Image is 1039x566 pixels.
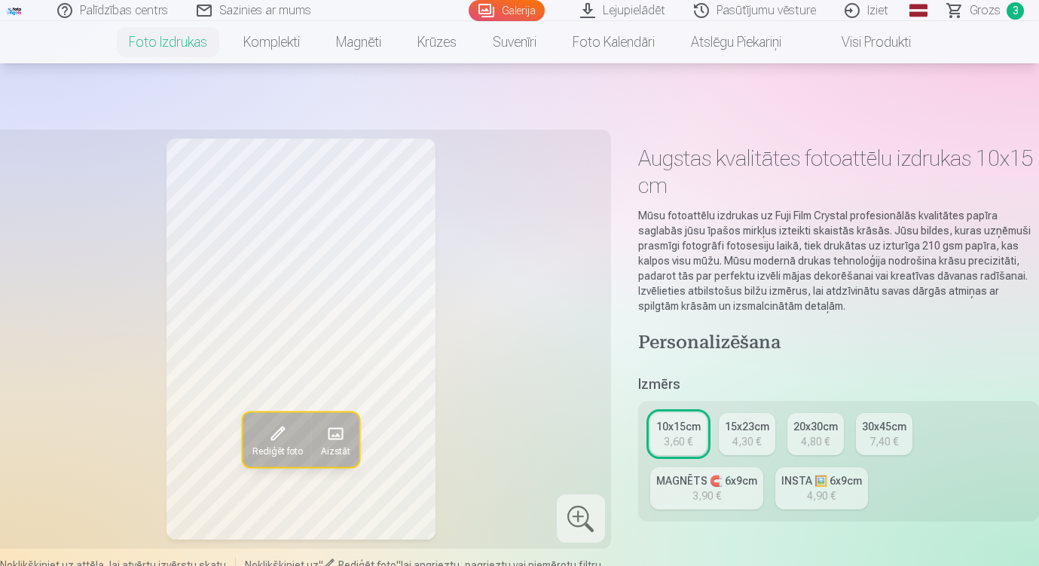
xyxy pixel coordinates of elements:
div: INSTA 🖼️ 6x9cm [781,473,862,488]
a: INSTA 🖼️ 6x9cm4,90 € [775,467,868,509]
div: 4,80 € [801,434,830,449]
a: Foto izdrukas [111,21,225,63]
p: Mūsu fotoattēlu izdrukas uz Fuji Film Crystal profesionālās kvalitātes papīra saglabās jūsu īpašo... [638,208,1039,314]
div: 10x15cm [656,419,701,434]
a: Suvenīri [475,21,555,63]
h1: Augstas kvalitātes fotoattēlu izdrukas 10x15 cm [638,145,1039,199]
a: MAGNĒTS 🧲 6x9cm3,90 € [650,467,763,509]
h4: Personalizēšana [638,332,1039,356]
div: 3,60 € [664,434,692,449]
span: 3 [1007,2,1024,20]
a: Komplekti [225,21,318,63]
a: 10x15cm3,60 € [650,413,707,455]
a: 30x45cm7,40 € [856,413,912,455]
div: 20x30cm [793,419,838,434]
a: Krūzes [399,21,475,63]
a: 15x23cm4,30 € [719,413,775,455]
a: Magnēti [318,21,399,63]
div: 30x45cm [862,419,906,434]
div: 15x23cm [725,419,769,434]
div: 7,40 € [869,434,898,449]
div: MAGNĒTS 🧲 6x9cm [656,473,757,488]
span: Aizstāt [320,445,350,457]
div: 4,30 € [732,434,761,449]
span: Grozs [970,2,1001,20]
div: 3,90 € [692,488,721,503]
img: /fa1 [6,6,23,15]
a: Foto kalendāri [555,21,673,63]
button: Rediģēt foto [243,412,311,467]
h5: Izmērs [638,374,1039,395]
span: Rediģēt foto [252,445,302,457]
a: Visi produkti [799,21,929,63]
button: Aizstāt [311,412,359,467]
a: 20x30cm4,80 € [787,413,844,455]
div: 4,90 € [807,488,836,503]
a: Atslēgu piekariņi [673,21,799,63]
